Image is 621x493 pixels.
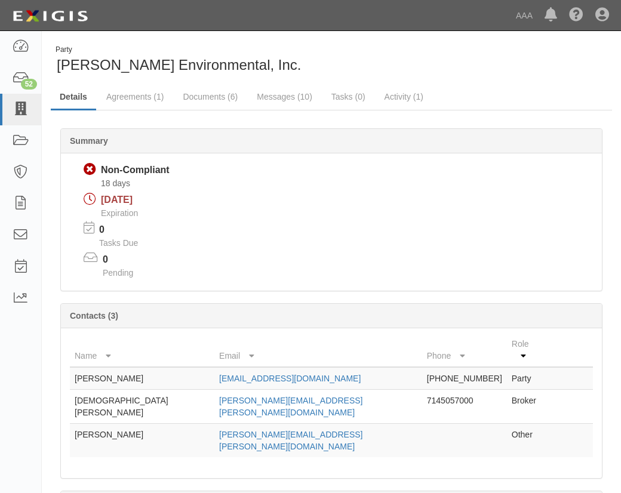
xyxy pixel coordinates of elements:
span: [PERSON_NAME] Environmental, Inc. [57,57,301,73]
td: Party [507,367,545,390]
span: Since 09/01/2025 [101,178,130,188]
i: Non-Compliant [84,164,96,176]
span: Expiration [101,208,138,218]
p: 0 [99,223,153,237]
span: Tasks Due [99,238,138,248]
th: Phone [422,333,507,367]
i: Help Center - Complianz [569,8,583,23]
a: [PERSON_NAME][EMAIL_ADDRESS][PERSON_NAME][DOMAIN_NAME] [219,396,362,417]
td: Other [507,423,545,457]
a: Details [51,85,96,110]
div: Party [56,45,301,55]
th: Role [507,333,545,367]
td: [DEMOGRAPHIC_DATA][PERSON_NAME] [70,389,214,423]
td: Broker [507,389,545,423]
th: Email [214,333,422,367]
a: AAA [510,4,539,27]
b: Summary [70,136,108,146]
img: logo-5460c22ac91f19d4615b14bd174203de0afe785f0fc80cf4dbbc73dc1793850b.png [9,5,91,27]
th: Name [70,333,214,367]
div: Non-Compliant [101,164,170,177]
b: Contacts (3) [70,311,118,321]
div: 52 [21,79,37,90]
a: [EMAIL_ADDRESS][DOMAIN_NAME] [219,374,361,383]
a: Activity (1) [376,85,432,109]
td: [PERSON_NAME] [70,367,214,390]
p: 0 [103,253,148,267]
a: Agreements (1) [97,85,173,109]
a: Messages (10) [248,85,321,109]
div: PW Stephens Environmental, Inc. [51,45,612,75]
td: [PHONE_NUMBER] [422,367,507,390]
a: Documents (6) [174,85,247,109]
a: Tasks (0) [322,85,374,109]
td: [PERSON_NAME] [70,423,214,457]
td: 7145057000 [422,389,507,423]
span: [DATE] [101,195,133,205]
a: [PERSON_NAME][EMAIL_ADDRESS][PERSON_NAME][DOMAIN_NAME] [219,430,362,451]
span: Pending [103,268,133,278]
